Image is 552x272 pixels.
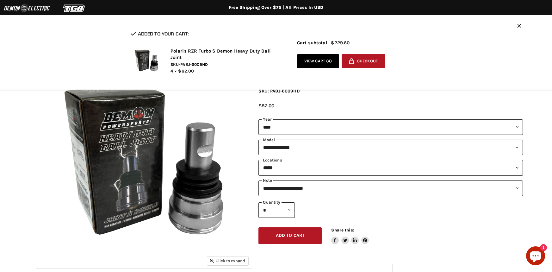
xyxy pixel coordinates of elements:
span: 4 [328,59,330,63]
button: Add to cart [258,227,322,244]
span: 4 × [171,68,177,74]
inbox-online-store-chat: Shopify online store chat [524,246,547,267]
select: Quantity [258,202,295,218]
a: View cart (4) [297,54,339,68]
span: Share this: [331,228,354,232]
span: $229.60 [331,40,350,46]
span: Click to expand [210,258,245,263]
select: keys [258,160,523,175]
h2: Polaris RZR Turbo S Demon Heavy Duty Ball Joint [171,48,272,60]
span: Add to cart [276,233,305,238]
form: cart checkout [339,54,385,71]
span: SKU-PABJ-6009HD [171,62,272,67]
select: year [258,119,523,135]
button: Close [517,24,521,29]
select: keys [258,180,523,196]
img: IMAGE [36,53,252,269]
img: Polaris RZR Turbo S Demon Heavy Duty Ball Joint [131,45,162,76]
span: Cart subtotal [297,40,327,46]
aside: Share this: [331,227,369,244]
div: SKU: PABJ-6009HD [258,88,523,94]
span: $82.00 [178,68,194,74]
button: Click to expand [207,256,248,265]
h2: Added to your cart: [131,31,272,36]
span: $82.00 [258,103,274,109]
div: Free Shipping Over $75 | All Prices In USD [23,5,529,10]
img: TGB Logo 2 [51,2,98,14]
img: Demon Electric Logo 2 [3,2,51,14]
span: Checkout [357,59,378,64]
select: modal-name [258,140,523,155]
button: Checkout [342,54,385,68]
